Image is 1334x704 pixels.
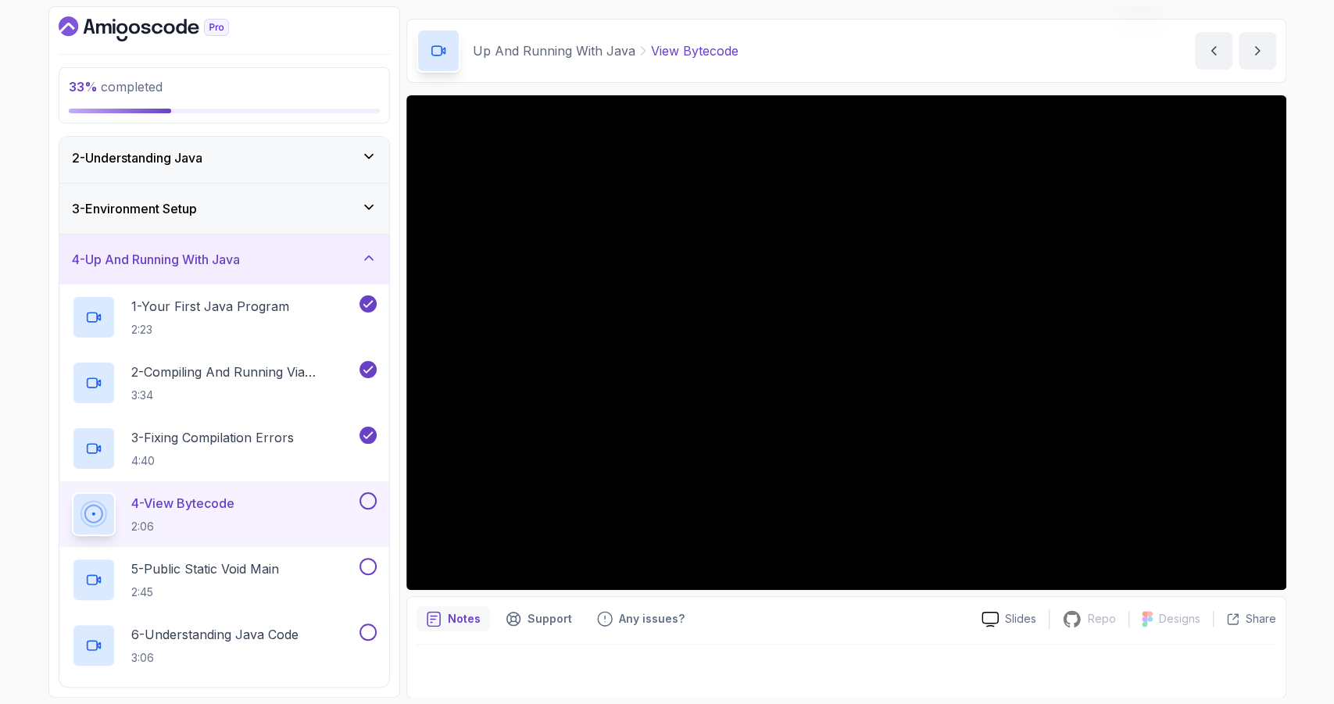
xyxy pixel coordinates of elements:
p: 3 - Fixing Compilation Errors [131,428,294,447]
p: 2:45 [131,584,279,600]
p: Support [528,611,572,627]
span: completed [69,79,163,95]
h3: 4 - Up And Running With Java [72,250,240,269]
p: 6 - Understanding Java Code [131,625,299,644]
button: next content [1239,32,1276,70]
button: previous content [1195,32,1232,70]
p: 2 - Compiling And Running Via Terminal [131,363,356,381]
a: Slides [969,611,1049,627]
p: 1 - Your First Java Program [131,297,289,316]
p: Notes [448,611,481,627]
button: 6-Understanding Java Code3:06 [72,624,377,667]
button: 1-Your First Java Program2:23 [72,295,377,339]
p: 2:06 [131,519,234,534]
button: notes button [417,606,490,631]
a: Dashboard [59,16,265,41]
span: 33 % [69,79,98,95]
p: 5 - Public Static Void Main [131,559,279,578]
button: 3-Environment Setup [59,184,389,234]
iframe: 5 - View ByteCode [406,95,1286,590]
button: Share [1213,611,1276,627]
p: Repo [1088,611,1116,627]
p: Share [1246,611,1276,627]
p: View Bytecode [651,41,739,60]
button: Feedback button [588,606,694,631]
button: 4-Up And Running With Java [59,234,389,284]
button: 2-Compiling And Running Via Terminal3:34 [72,361,377,405]
p: 2:23 [131,322,289,338]
p: Up And Running With Java [473,41,635,60]
button: 5-Public Static Void Main2:45 [72,558,377,602]
h3: 2 - Understanding Java [72,148,202,167]
p: 4:40 [131,453,294,469]
p: Slides [1005,611,1036,627]
button: 2-Understanding Java [59,133,389,183]
p: 3:34 [131,388,356,403]
p: Designs [1159,611,1200,627]
button: Support button [496,606,581,631]
p: 4 - View Bytecode [131,494,234,513]
h3: 3 - Environment Setup [72,199,197,218]
p: Any issues? [619,611,685,627]
button: 3-Fixing Compilation Errors4:40 [72,427,377,470]
button: 4-View Bytecode2:06 [72,492,377,536]
p: 3:06 [131,650,299,666]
